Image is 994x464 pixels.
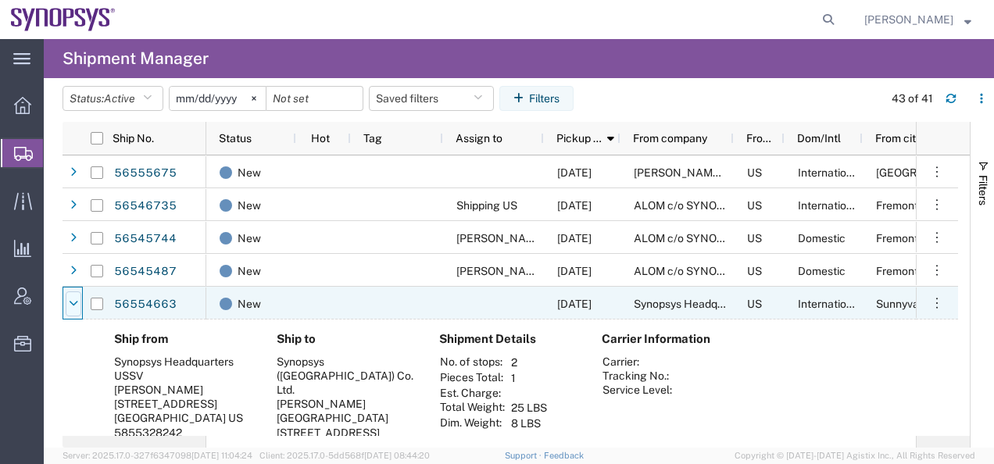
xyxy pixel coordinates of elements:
a: Feedback [544,451,584,460]
div: [PERSON_NAME] [114,383,252,397]
span: 08/21/2025 [557,232,592,244]
span: Domestic [798,232,846,244]
span: Status [219,132,252,145]
th: Dim. Weight: [439,416,506,431]
span: Server: 2025.17.0-327f6347098 [63,451,252,460]
span: From city [875,132,921,145]
th: Total Weight: [439,400,506,416]
h4: Ship to [277,332,414,346]
h4: Shipment Details [439,332,577,346]
h4: Carrier Information [602,332,727,346]
span: Filters [977,175,989,205]
span: Copyright © [DATE]-[DATE] Agistix Inc., All Rights Reserved [735,449,975,462]
th: Pieces Total: [439,370,506,386]
span: Assign to [456,132,502,145]
span: US [747,199,762,212]
input: Not set [170,87,266,110]
span: International [798,166,862,179]
h4: Ship from [114,332,252,346]
a: 56545487 [113,259,177,284]
th: Tracking No.: [602,369,673,383]
span: New [238,222,261,255]
button: [PERSON_NAME] [863,10,972,29]
td: 8 LBS [506,416,552,431]
th: Est. Charge: [439,386,506,400]
span: Kris Ford [456,232,545,244]
div: 43 of 41 [892,91,933,107]
span: [DATE] 08:44:20 [364,451,430,460]
span: Pickup date [556,132,602,145]
span: Fremont [876,265,918,277]
a: 56554663 [113,292,177,317]
span: Fremont [876,199,918,212]
div: 5855328242 [114,426,252,440]
div: [STREET_ADDRESS] [114,397,252,411]
span: ALOM c/o SYNOPSYS [634,199,744,212]
span: New [238,156,261,189]
td: 25 LBS [506,400,552,416]
h4: Shipment Manager [63,39,209,78]
input: Not set [266,87,363,110]
span: Ship No. [113,132,154,145]
span: ALOM c/o SYNOPSYS [634,232,744,244]
span: [DATE] 11:04:24 [191,451,252,460]
span: New [238,189,261,222]
span: Shipping US [456,199,517,212]
th: No. of stops: [439,355,506,370]
td: 2 [506,355,552,370]
div: [PERSON_NAME] [277,397,414,411]
span: 08/21/2025 [557,166,592,179]
a: 56546735 [113,194,177,219]
th: Carrier: [602,355,673,369]
span: From country [746,132,778,145]
span: International [798,298,862,310]
span: Synopsys Headquarters USSV [634,298,785,310]
span: US [747,265,762,277]
span: Hot [311,132,330,145]
span: From company [633,132,707,145]
span: Kris Ford [456,265,545,277]
button: Status:Active [63,86,163,111]
span: Tag [363,132,382,145]
span: Domestic [798,265,846,277]
span: 08/21/2025 [557,265,592,277]
span: US [747,298,762,310]
span: New [238,287,261,320]
td: 1 [506,370,552,386]
a: 56545744 [113,227,177,252]
span: Javad EMS [634,166,749,179]
a: 56555675 [113,161,177,186]
th: Service Level: [602,383,673,397]
span: New [238,255,261,287]
span: US [747,232,762,244]
div: [GEOGRAPHIC_DATA] US [114,411,252,425]
div: Synopsys Headquarters USSV [114,355,252,383]
span: International [798,199,862,212]
button: Saved filters [369,86,494,111]
button: Filters [499,86,574,111]
span: Client: 2025.17.0-5dd568f [259,451,430,460]
img: logo [11,8,116,31]
span: 08/20/2025 [557,298,592,310]
div: Synopsys ([GEOGRAPHIC_DATA]) Co. Ltd. [277,355,414,398]
span: 08/21/2025 [557,199,592,212]
span: US [747,166,762,179]
a: Support [505,451,544,460]
span: Chris Potter [864,11,953,28]
span: ALOM c/o SYNOPSYS [634,265,744,277]
span: Active [104,92,135,105]
span: Sunnyvale [876,298,928,310]
div: [GEOGRAPHIC_DATA] [STREET_ADDRESS] [277,411,414,439]
span: Dom/Intl [797,132,841,145]
span: Fremont [876,232,918,244]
